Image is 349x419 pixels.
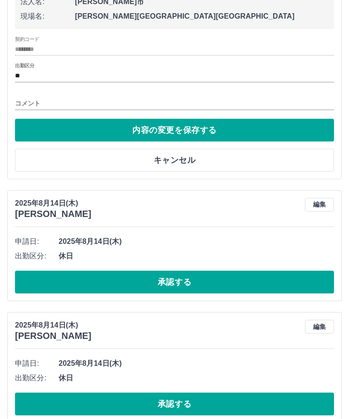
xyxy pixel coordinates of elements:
[15,237,59,247] span: 申請日:
[15,209,91,220] h3: [PERSON_NAME]
[15,331,91,342] h3: [PERSON_NAME]
[305,198,334,212] button: 編集
[15,119,334,142] button: 内容の変更を保存する
[59,237,334,247] span: 2025年8月14日(木)
[15,320,91,331] p: 2025年8月14日(木)
[20,11,75,22] span: 現場名:
[59,251,334,262] span: 休日
[15,251,59,262] span: 出勤区分:
[15,358,59,369] span: 申請日:
[15,63,34,70] label: 出勤区分
[59,373,334,384] span: 休日
[15,149,334,172] button: キャンセル
[59,358,334,369] span: 2025年8月14日(木)
[15,271,334,294] button: 承認する
[305,320,334,334] button: 編集
[15,373,59,384] span: 出勤区分:
[15,36,39,43] label: 契約コード
[15,393,334,416] button: 承認する
[15,198,91,209] p: 2025年8月14日(木)
[75,11,329,22] span: [PERSON_NAME][GEOGRAPHIC_DATA][GEOGRAPHIC_DATA]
